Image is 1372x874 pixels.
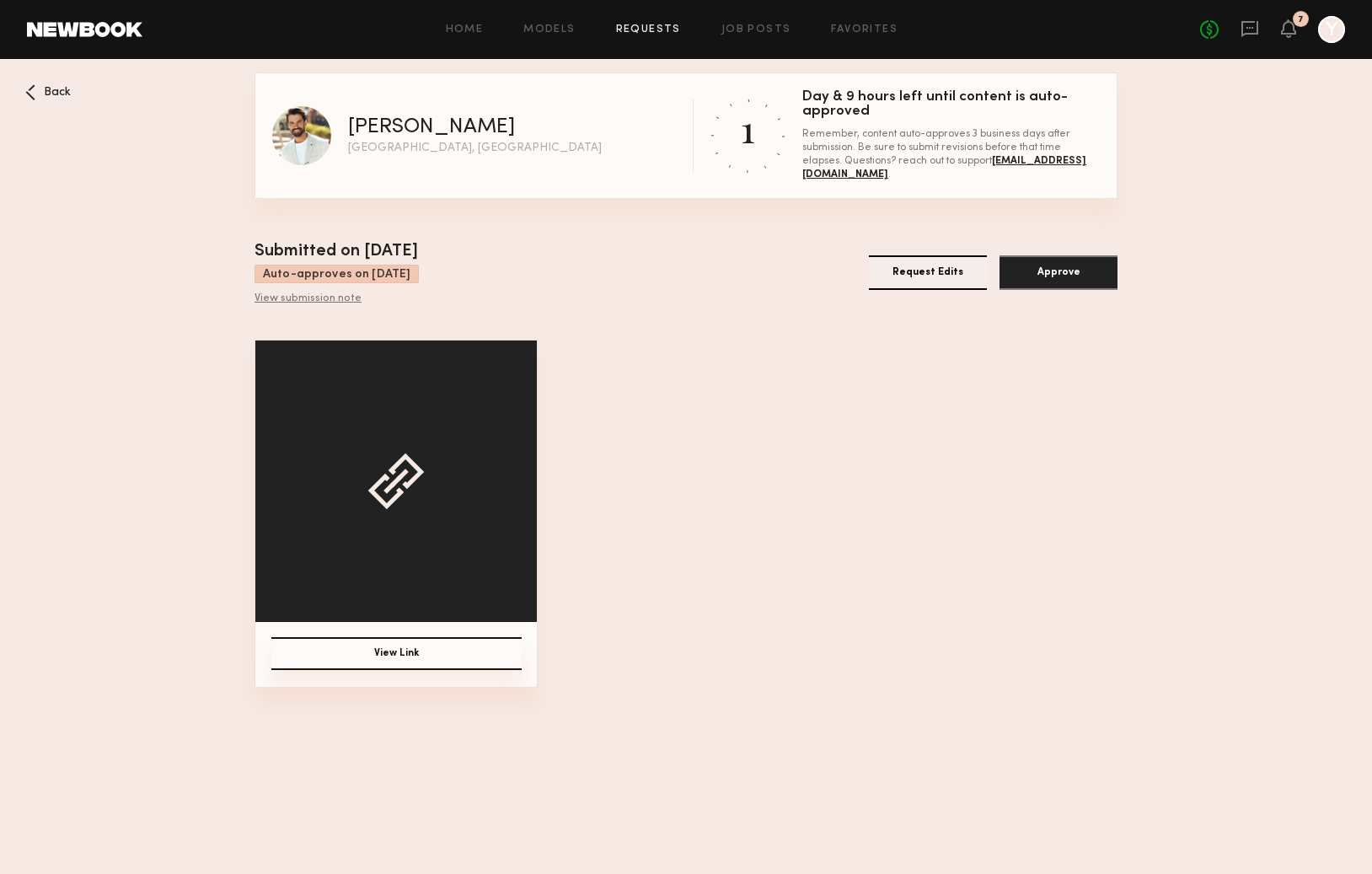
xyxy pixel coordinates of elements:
[44,87,71,99] span: Back
[255,239,419,265] div: Submitted on [DATE]
[741,102,755,153] div: 1
[802,127,1100,181] div: Remember, content auto-approves 3 business days after submission. Be sure to submit revisions bef...
[831,24,898,35] a: Favorites
[348,117,515,138] div: [PERSON_NAME]
[1000,255,1117,290] button: Approve
[255,265,419,283] div: Auto-approves on [DATE]
[721,24,791,35] a: Job Posts
[802,90,1100,119] div: Day & 9 hours left until content is auto-approved
[446,24,484,35] a: Home
[1298,15,1304,24] div: 7
[348,142,602,154] div: [GEOGRAPHIC_DATA], [GEOGRAPHIC_DATA]
[271,637,522,670] button: View Link
[523,24,575,35] a: Models
[272,106,331,165] img: Nikola M profile picture.
[1318,16,1345,43] a: Y
[616,24,681,35] a: Requests
[255,292,419,306] div: View submission note
[869,255,987,290] button: Request Edits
